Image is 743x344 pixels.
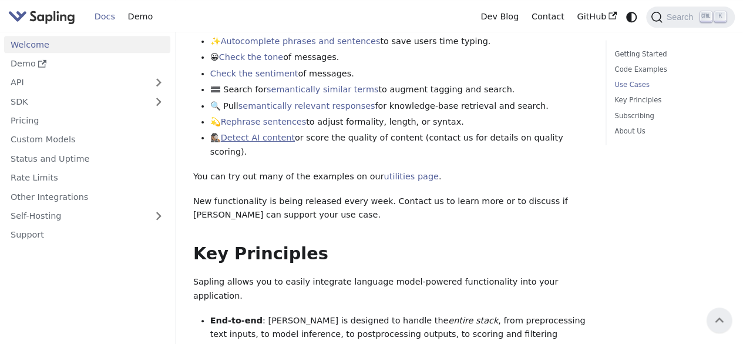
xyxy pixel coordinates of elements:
a: Detect AI content [221,133,295,142]
a: Rate Limits [4,169,170,186]
p: You can try out many of the examples on our . [193,170,589,184]
button: Scroll back to top [707,308,732,333]
a: semantically similar terms [267,85,378,94]
a: Support [4,226,170,243]
a: Welcome [4,36,170,53]
a: Demo [122,8,159,26]
a: utilities page [384,172,438,181]
a: Demo [4,55,170,72]
a: Rephrase sentences [221,117,306,126]
button: Search (Ctrl+K) [646,6,734,28]
a: Subscribing [614,111,722,122]
img: Sapling.ai [8,8,75,25]
a: Custom Models [4,131,170,148]
a: API [4,74,147,91]
li: 🕵🏽‍♀️ or score the quality of content (contact us for details on quality scoring). [210,131,589,159]
kbd: K [714,11,726,22]
a: Pricing [4,112,170,129]
a: Use Cases [614,79,722,91]
a: Code Examples [614,64,722,75]
a: About Us [614,126,722,137]
span: Search [663,12,700,22]
p: New functionality is being released every week. Contact us to learn more or to discuss if [PERSON... [193,195,589,223]
a: Contact [525,8,571,26]
a: Docs [88,8,122,26]
button: Expand sidebar category 'API' [147,74,170,91]
li: 🔍 Pull for knowledge-base retrieval and search. [210,99,589,113]
a: Check the tone [219,52,283,62]
li: of messages. [210,67,589,81]
a: Getting Started [614,49,722,60]
strong: End-to-end [210,316,263,325]
a: Autocomplete phrases and sentences [221,36,381,46]
a: semantically relevant responses [238,101,375,111]
button: Switch between dark and light mode (currently system mode) [623,8,640,25]
li: 🟰 Search for to augment tagging and search. [210,83,589,97]
p: Sapling allows you to easily integrate language model-powered functionality into your application. [193,275,589,303]
li: ✨ to save users time typing. [210,35,589,49]
li: 💫 to adjust formality, length, or syntax. [210,115,589,129]
a: Other Integrations [4,188,170,205]
h2: Key Principles [193,243,589,265]
a: SDK [4,93,147,110]
a: Dev Blog [474,8,525,26]
a: Self-Hosting [4,208,170,225]
li: 😀 of messages. [210,51,589,65]
a: Key Principles [614,95,722,106]
button: Expand sidebar category 'SDK' [147,93,170,110]
a: GitHub [570,8,623,26]
a: Status and Uptime [4,150,170,167]
a: Check the sentiment [210,69,298,78]
em: entire stack [448,316,498,325]
a: Sapling.ai [8,8,79,25]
